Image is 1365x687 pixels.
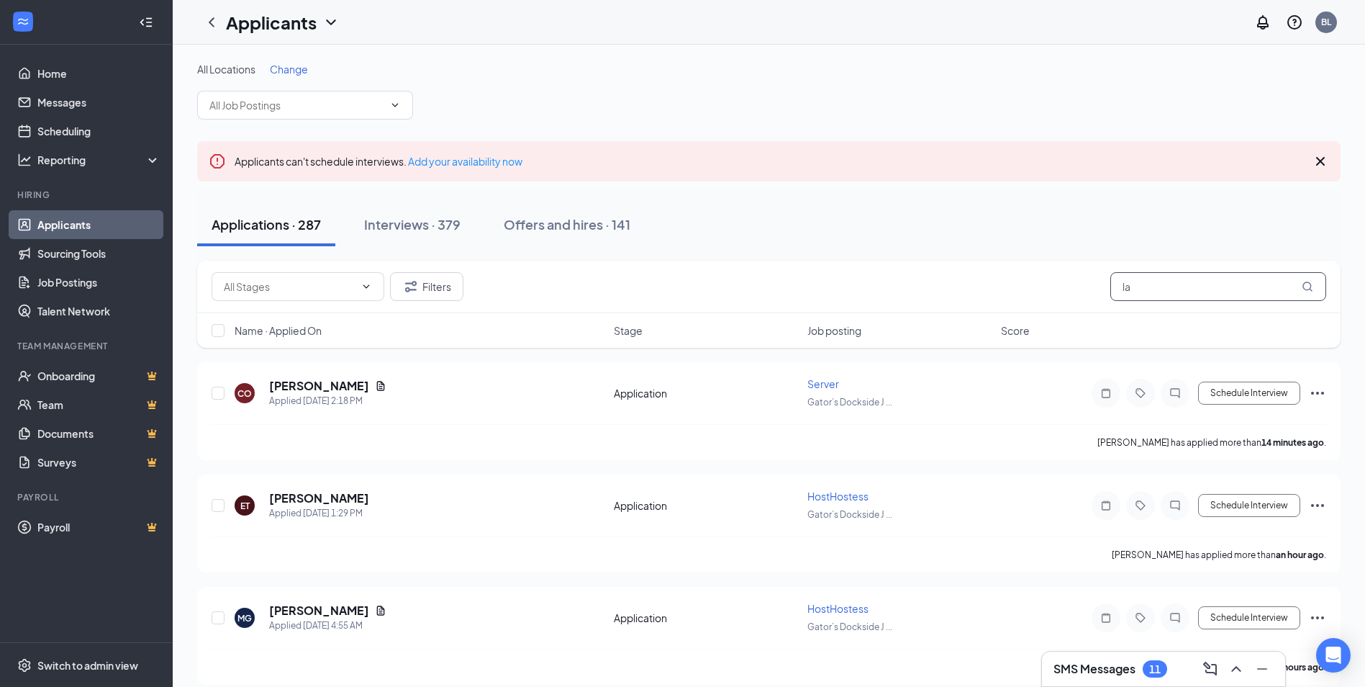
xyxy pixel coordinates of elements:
span: Gator’s Dockside J ... [807,397,892,408]
svg: Collapse [139,15,153,30]
span: Name · Applied On [235,323,322,338]
svg: ChevronLeft [203,14,220,31]
div: Reporting [37,153,161,167]
h5: [PERSON_NAME] [269,490,369,506]
input: All Job Postings [209,97,384,113]
a: Home [37,59,160,88]
div: BL [1321,16,1331,28]
svg: Document [375,380,386,392]
svg: WorkstreamLogo [16,14,30,29]
b: 14 minutes ago [1261,437,1324,448]
svg: Ellipses [1309,609,1326,627]
a: TeamCrown [37,390,160,419]
svg: Ellipses [1309,497,1326,514]
a: SurveysCrown [37,448,160,477]
svg: Filter [402,278,420,295]
svg: Ellipses [1309,385,1326,402]
svg: ChevronDown [360,281,372,292]
svg: Note [1097,500,1115,511]
svg: ChevronDown [389,99,401,111]
span: Applicants can't schedule interviews. [235,155,522,168]
span: Score [1001,323,1030,338]
svg: ChatInactive [1166,612,1184,624]
svg: Cross [1312,153,1329,170]
svg: ChevronUp [1228,660,1245,678]
span: HostHostess [807,490,869,503]
svg: Tag [1132,500,1149,511]
h5: [PERSON_NAME] [269,603,369,619]
div: 11 [1149,663,1161,675]
svg: ComposeMessage [1202,660,1219,678]
svg: ChatInactive [1166,387,1184,399]
a: Scheduling [37,117,160,145]
a: DocumentsCrown [37,419,160,448]
div: Application [614,386,799,400]
a: Job Postings [37,268,160,297]
span: Stage [614,323,643,338]
div: ET [240,500,250,512]
svg: Analysis [17,153,32,167]
div: Applied [DATE] 2:18 PM [269,394,386,408]
a: Talent Network [37,297,160,325]
svg: Note [1097,387,1115,399]
button: Schedule Interview [1198,382,1300,405]
a: PayrollCrown [37,513,160,542]
div: Offers and hires · 141 [504,215,630,233]
div: Applied [DATE] 1:29 PM [269,506,369,521]
a: Applicants [37,210,160,239]
input: Search in applications [1110,272,1326,301]
span: All Locations [197,63,255,76]
button: Minimize [1251,657,1274,681]
button: ChevronUp [1225,657,1248,681]
div: CO [237,387,252,400]
svg: Error [209,153,226,170]
svg: MagnifyingGlass [1302,281,1313,292]
a: OnboardingCrown [37,362,160,390]
button: Schedule Interview [1198,494,1300,517]
svg: ChatInactive [1166,500,1184,511]
a: Sourcing Tools [37,239,160,268]
div: Applied [DATE] 4:55 AM [269,619,386,633]
div: MG [237,612,252,624]
span: Server [807,377,839,390]
div: Open Intercom Messenger [1316,638,1351,673]
h3: SMS Messages [1053,661,1135,677]
svg: Notifications [1254,14,1271,31]
svg: Settings [17,658,32,673]
span: Change [270,63,308,76]
svg: Document [375,605,386,616]
svg: Tag [1132,612,1149,624]
b: an hour ago [1276,549,1324,560]
span: Job posting [807,323,861,338]
span: HostHostess [807,602,869,615]
button: Schedule Interview [1198,606,1300,629]
div: Interviews · 379 [364,215,461,233]
div: Switch to admin view [37,658,138,673]
svg: Tag [1132,387,1149,399]
button: Filter Filters [390,272,463,301]
div: Team Management [17,340,158,352]
svg: QuestionInfo [1286,14,1303,31]
b: 10 hours ago [1271,662,1324,673]
input: All Stages [224,279,355,295]
svg: ChevronDown [322,14,340,31]
svg: Minimize [1253,660,1271,678]
span: Gator’s Dockside J ... [807,509,892,520]
div: Applications · 287 [212,215,321,233]
p: [PERSON_NAME] has applied more than . [1097,436,1326,449]
a: Add your availability now [408,155,522,168]
svg: Note [1097,612,1115,624]
button: ComposeMessage [1199,657,1222,681]
div: Application [614,498,799,513]
div: Hiring [17,189,158,201]
div: Application [614,611,799,625]
p: [PERSON_NAME] has applied more than . [1112,549,1326,561]
h1: Applicants [226,10,317,35]
h5: [PERSON_NAME] [269,378,369,394]
a: Messages [37,88,160,117]
span: Gator’s Dockside J ... [807,621,892,632]
div: Payroll [17,491,158,503]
